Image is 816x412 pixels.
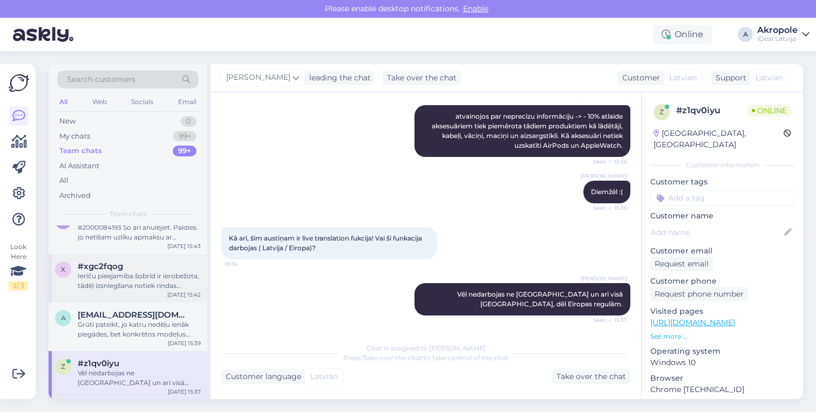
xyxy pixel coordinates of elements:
[587,204,627,212] span: Seen ✓ 15:36
[78,271,201,291] div: Ierīču pieejamība šobrīd ir ierobežota, tādēļ izsniegšana notiek rindas kārtībā. Mēs ar Jums sazi...
[59,131,90,142] div: My chats
[168,388,201,396] div: [DATE] 15:37
[460,4,492,13] span: Enable
[747,105,791,116] span: Online
[310,371,338,382] span: Latvian
[650,210,794,222] p: Customer name
[457,290,624,308] span: Vēl nedarbojas ne [GEOGRAPHIC_DATA] un arī visā [GEOGRAPHIC_DATA], dēl Eiropas regulām.
[650,318,735,327] a: [URL][DOMAIN_NAME]
[67,74,135,85] span: Search customers
[669,72,697,84] span: Latvian
[650,373,794,384] p: Browser
[587,157,627,166] span: Seen ✓ 15:36
[173,131,196,142] div: 99+
[757,35,798,43] div: iDeal Latvija
[432,112,624,149] span: atvainojos par neprecīzu informāciju -> - 10% atlaide aksesuāriem tiek piemērota tādiem produktie...
[650,276,794,287] p: Customer phone
[78,320,201,339] div: Grūti pateikt, jo katru nedēļu ienāk piegādes, bet konkrētos modeļus redzam piegādes laikā.
[61,362,65,370] span: z
[650,287,748,301] div: Request phone number
[587,316,627,324] span: Seen ✓ 15:37
[650,384,794,395] p: Chrome [TECHNICAL_ID]
[650,346,794,357] p: Operating system
[756,72,783,84] span: Latvian
[167,291,201,299] div: [DATE] 15:42
[9,242,28,291] div: Look Here
[229,234,424,252] span: Kā arī, šīm austiņam ir live translation fukcija! Vai šī funkacija darbojas ( Latvija / Eiropa)?
[651,226,782,238] input: Add name
[78,223,201,242] div: #2000084193 Šo arī anulējiet. Paldies. jo netīšam uzliku apmaksu ar parskaitijumu
[225,260,265,268] span: 15:36
[676,104,747,117] div: # z1qv0iyu
[650,176,794,188] p: Customer tags
[78,359,119,368] span: #z1qv0iyu
[221,371,301,382] div: Customer language
[90,95,109,109] div: Web
[61,265,65,273] span: x
[711,72,746,84] div: Support
[650,306,794,317] p: Visited pages
[9,73,29,93] img: Askly Logo
[167,242,201,250] div: [DATE] 15:43
[383,71,461,85] div: Take over the chat
[650,257,713,271] div: Request email
[59,175,69,186] div: All
[757,26,798,35] div: Akropole
[59,161,99,171] div: AI Assistant
[361,354,424,362] i: 'Take over the chat'
[618,72,660,84] div: Customer
[650,160,794,170] div: Customer information
[654,128,784,150] div: [GEOGRAPHIC_DATA], [GEOGRAPHIC_DATA]
[305,72,371,84] div: leading the chat
[78,262,123,271] span: #xgc2fqog
[61,314,66,322] span: a
[59,146,102,156] div: Team chats
[173,146,196,156] div: 99+
[57,95,70,109] div: All
[738,27,753,42] div: A
[366,344,486,352] span: Chat is assigned to [PERSON_NAME]
[78,310,190,320] span: aleksej.zarubin1@gmail.com
[110,209,147,219] span: Team chats
[59,190,91,201] div: Archived
[129,95,155,109] div: Socials
[9,281,28,291] div: 2 / 3
[650,357,794,368] p: Windows 10
[653,25,712,44] div: Online
[659,108,664,116] span: z
[343,354,508,362] span: Press to take control of the chat
[59,116,76,127] div: New
[581,274,627,283] span: [PERSON_NAME]
[78,368,201,388] div: Vēl nedarbojas ne [GEOGRAPHIC_DATA] un arī visā [GEOGRAPHIC_DATA], dēl Eiropas regulām.
[650,245,794,257] p: Customer email
[757,26,810,43] a: AkropoleiDeal Latvija
[226,72,290,84] span: [PERSON_NAME]
[176,95,199,109] div: Email
[650,332,794,341] p: See more ...
[168,339,201,347] div: [DATE] 15:39
[650,190,794,206] input: Add a tag
[181,116,196,127] div: 0
[591,188,623,196] span: Diemžēl :(
[581,172,627,180] span: [PERSON_NAME]
[552,369,630,384] div: Take over the chat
